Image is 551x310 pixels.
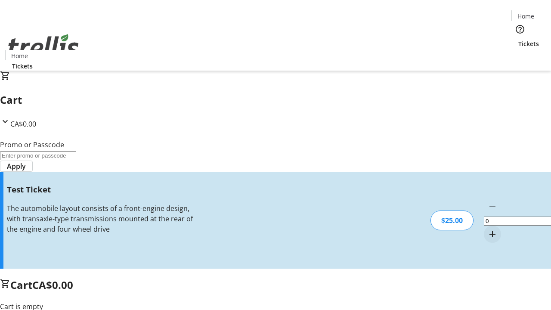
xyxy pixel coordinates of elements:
span: Tickets [12,62,33,71]
span: Apply [7,161,26,171]
button: Cart [511,48,529,65]
a: Tickets [5,62,40,71]
span: Tickets [518,39,539,48]
img: Orient E2E Organization 2HlHcCUPqJ's Logo [5,25,82,68]
span: CA$0.00 [10,119,36,129]
button: Increment by one [484,226,501,243]
span: Home [517,12,534,21]
a: Home [6,51,33,60]
button: Help [511,21,529,38]
div: $25.00 [430,211,474,230]
span: CA$0.00 [32,278,73,292]
span: Home [11,51,28,60]
div: The automobile layout consists of a front-engine design, with transaxle-type transmissions mounte... [7,203,195,234]
a: Home [512,12,539,21]
a: Tickets [511,39,546,48]
h3: Test Ticket [7,183,195,195]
